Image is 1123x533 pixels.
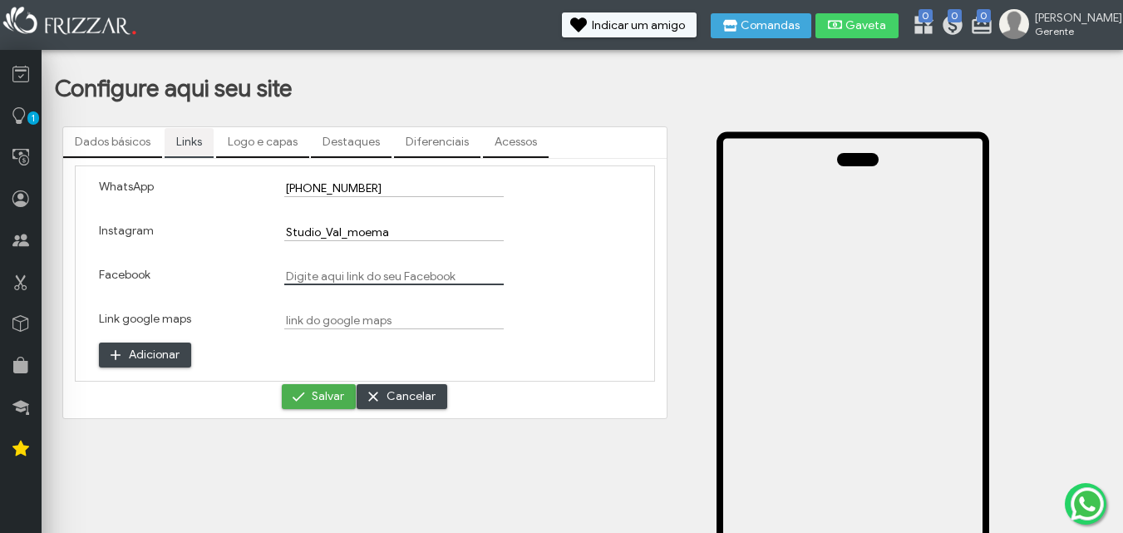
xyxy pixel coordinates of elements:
[99,343,191,368] button: Adicionar
[592,20,685,32] span: Indicar um amigo
[216,128,309,156] a: Logo e capas
[312,384,344,409] span: Salvar
[63,128,162,156] a: Dados básicos
[55,74,1118,103] h1: Configure aqui seu site
[99,224,154,238] label: Instagram
[99,180,154,194] label: WhatsApp
[970,13,987,40] a: 0
[845,20,887,32] span: Gaveta
[165,128,214,156] a: Links
[284,224,504,241] input: Digite aqui seu Instagram ou link
[99,268,150,282] label: Facebook
[941,13,958,40] a: 0
[27,111,39,125] span: 1
[999,9,1115,42] a: [PERSON_NAME] Gerente
[99,312,191,326] label: Link google maps
[284,180,504,197] input: Digite aqui o whatsapp ou link
[357,384,447,409] button: Cancelar
[711,13,811,38] button: Comandas
[311,128,392,156] a: Destaques
[919,9,933,22] span: 0
[1067,484,1107,524] img: whatsapp.png
[815,13,899,38] button: Gaveta
[483,128,549,156] a: Acessos
[129,343,180,368] span: Adicionar
[282,384,356,409] button: Salvar
[284,312,504,329] input: link do google maps
[387,384,436,409] span: Cancelar
[562,12,697,37] button: Indicar um amigo
[912,13,928,40] a: 0
[1035,11,1110,25] span: [PERSON_NAME]
[284,268,504,285] input: Digite aqui link do seu Facebook
[948,9,962,22] span: 0
[741,20,800,32] span: Comandas
[394,128,480,156] a: Diferenciais
[1035,25,1110,37] span: Gerente
[977,9,991,22] span: 0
